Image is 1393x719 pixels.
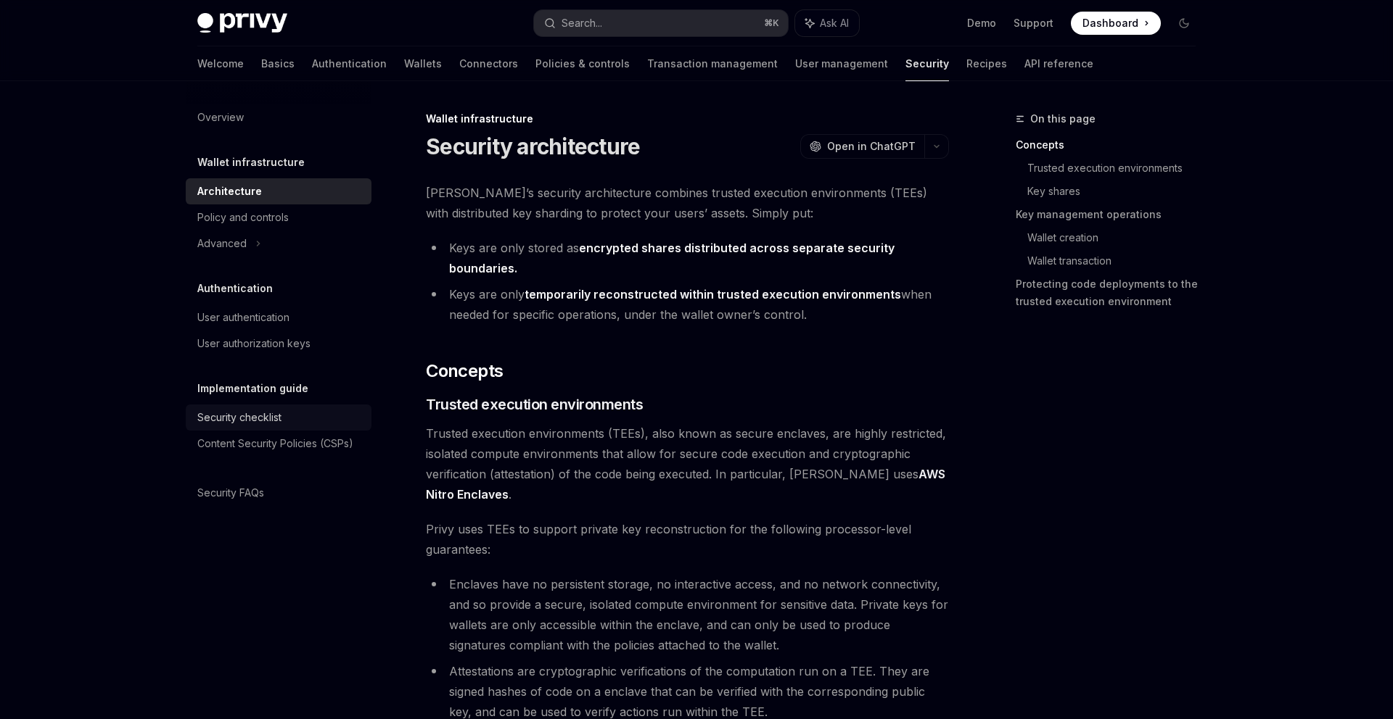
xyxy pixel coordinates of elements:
span: Open in ChatGPT [827,139,916,154]
a: Transaction management [647,46,778,81]
strong: encrypted shares distributed across separate security boundaries. [449,241,895,275]
div: Content Security Policies (CSPs) [197,435,353,452]
a: Wallet transaction [1027,249,1207,273]
span: Ask AI [820,16,849,30]
h5: Implementation guide [197,380,308,397]
div: Architecture [197,183,262,200]
span: Trusted execution environments (TEEs), also known as secure enclaves, are highly restricted, isol... [426,423,949,504]
a: Key shares [1027,180,1207,203]
a: Wallets [404,46,442,81]
div: Security checklist [197,409,282,426]
a: User authentication [186,304,371,331]
h5: Wallet infrastructure [197,154,305,171]
h1: Security architecture [426,133,640,159]
a: Recipes [966,46,1007,81]
span: [PERSON_NAME]’s security architecture combines trusted execution environments (TEEs) with distrib... [426,183,949,223]
li: Keys are only when needed for specific operations, under the wallet owner’s control. [426,284,949,325]
button: Search...⌘K [534,10,788,36]
a: Policies & controls [535,46,630,81]
div: User authentication [197,309,289,326]
a: Architecture [186,178,371,204]
a: Support [1014,16,1053,30]
img: dark logo [197,13,287,33]
a: Security FAQs [186,480,371,506]
a: API reference [1024,46,1093,81]
button: Toggle dark mode [1172,12,1196,35]
a: Basics [261,46,295,81]
div: Advanced [197,235,247,252]
a: User authorization keys [186,331,371,357]
span: Dashboard [1082,16,1138,30]
strong: temporarily reconstructed within trusted execution environments [525,287,901,302]
button: Open in ChatGPT [800,134,924,159]
a: Demo [967,16,996,30]
div: Wallet infrastructure [426,112,949,126]
a: Concepts [1016,133,1207,157]
a: Authentication [312,46,387,81]
a: Key management operations [1016,203,1207,226]
span: Trusted execution environments [426,394,643,415]
div: Search... [562,14,602,32]
li: Keys are only stored as [426,238,949,278]
button: Ask AI [795,10,859,36]
span: Privy uses TEEs to support private key reconstruction for the following processor-level guarantees: [426,519,949,560]
span: On this page [1030,110,1096,128]
a: Policy and controls [186,204,371,230]
a: Protecting code deployments to the trusted execution environment [1016,273,1207,313]
a: User management [795,46,888,81]
span: ⌘ K [764,17,779,29]
a: Content Security Policies (CSPs) [186,431,371,457]
div: User authorization keys [197,335,311,352]
a: Dashboard [1071,12,1161,35]
span: Concepts [426,359,503,383]
div: Overview [197,109,244,126]
a: Trusted execution environments [1027,157,1207,180]
a: Welcome [197,46,244,81]
a: Security checklist [186,404,371,431]
a: Overview [186,104,371,130]
a: Security [905,46,949,81]
div: Security FAQs [197,484,264,502]
li: Enclaves have no persistent storage, no interactive access, and no network connectivity, and so p... [426,574,949,655]
div: Policy and controls [197,209,289,226]
a: Wallet creation [1027,226,1207,249]
a: Connectors [459,46,518,81]
h5: Authentication [197,280,273,297]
